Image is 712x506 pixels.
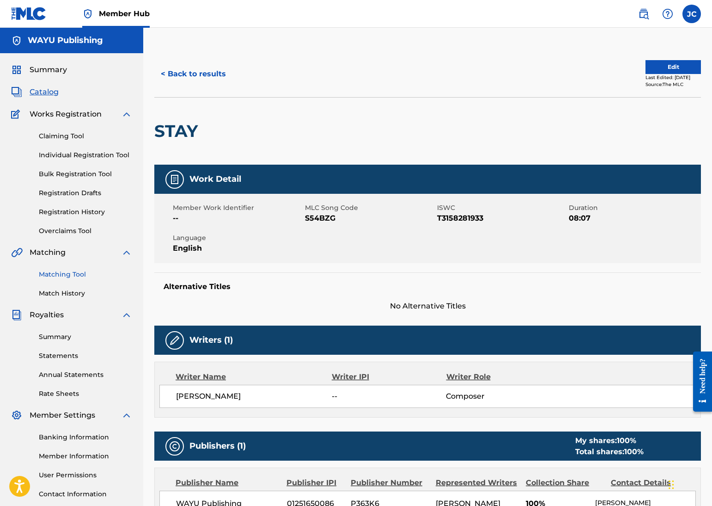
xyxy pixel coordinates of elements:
[176,477,280,488] div: Publisher Name
[39,207,132,217] a: Registration History
[173,203,303,213] span: Member Work Identifier
[189,335,233,346] h5: Writers (1)
[39,188,132,198] a: Registration Drafts
[121,247,132,258] img: expand
[436,477,519,488] div: Represented Writers
[39,131,132,141] a: Claiming Tool
[569,203,699,213] span: Duration
[332,371,446,383] div: Writer IPI
[437,213,567,224] span: T3158281933
[121,309,132,321] img: expand
[645,81,701,88] div: Source: The MLC
[154,121,202,142] h2: STAY
[666,462,712,506] iframe: Chat Widget
[30,64,67,75] span: Summary
[11,7,47,20] img: MLC Logo
[39,270,132,279] a: Matching Tool
[638,8,649,19] img: search
[11,64,67,75] a: SummarySummary
[682,5,701,23] div: User Menu
[446,391,550,402] span: Composer
[305,213,435,224] span: S54BZG
[189,441,246,451] h5: Publishers (1)
[39,389,132,399] a: Rate Sheets
[11,86,59,98] a: CatalogCatalog
[121,109,132,120] img: expand
[173,243,303,254] span: English
[82,8,93,19] img: Top Rightsholder
[39,470,132,480] a: User Permissions
[39,489,132,499] a: Contact Information
[11,35,22,46] img: Accounts
[164,282,692,291] h5: Alternative Titles
[446,371,550,383] div: Writer Role
[39,451,132,461] a: Member Information
[99,8,150,19] span: Member Hub
[634,5,653,23] a: Public Search
[39,226,132,236] a: Overclaims Tool
[286,477,344,488] div: Publisher IPI
[169,335,180,346] img: Writers
[28,35,103,46] h5: WAYU Publishing
[645,60,701,74] button: Edit
[686,344,712,420] iframe: Resource Center
[526,477,604,488] div: Collection Share
[30,109,102,120] span: Works Registration
[437,203,567,213] span: ISWC
[11,109,23,120] img: Works Registration
[173,213,303,224] span: --
[169,441,180,452] img: Publishers
[575,435,644,446] div: My shares:
[39,169,132,179] a: Bulk Registration Tool
[39,332,132,342] a: Summary
[617,436,636,445] span: 100 %
[11,247,23,258] img: Matching
[669,471,674,499] div: Drag
[332,391,446,402] span: --
[39,351,132,361] a: Statements
[154,62,232,86] button: < Back to results
[575,446,644,457] div: Total shares:
[569,213,699,224] span: 08:07
[645,74,701,81] div: Last Edited: [DATE]
[11,64,22,75] img: Summary
[176,371,332,383] div: Writer Name
[351,477,429,488] div: Publisher Number
[658,5,677,23] div: Help
[30,309,64,321] span: Royalties
[39,370,132,380] a: Annual Statements
[611,477,689,488] div: Contact Details
[30,86,59,98] span: Catalog
[624,447,644,456] span: 100 %
[121,410,132,421] img: expand
[154,301,701,312] span: No Alternative Titles
[176,391,332,402] span: [PERSON_NAME]
[305,203,435,213] span: MLC Song Code
[30,247,66,258] span: Matching
[11,309,22,321] img: Royalties
[169,174,180,185] img: Work Detail
[39,150,132,160] a: Individual Registration Tool
[39,289,132,298] a: Match History
[11,86,22,98] img: Catalog
[11,410,22,421] img: Member Settings
[30,410,95,421] span: Member Settings
[662,8,673,19] img: help
[189,174,241,185] h5: Work Detail
[39,432,132,442] a: Banking Information
[173,233,303,243] span: Language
